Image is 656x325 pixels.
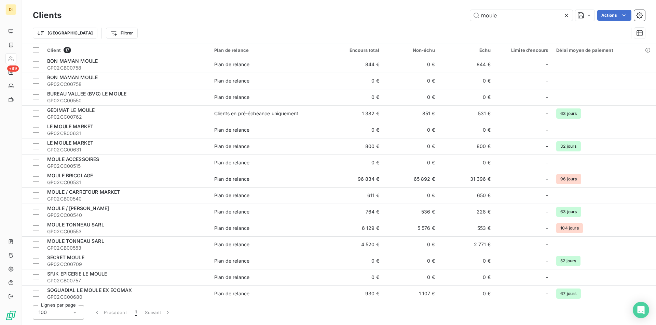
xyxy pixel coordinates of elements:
[439,269,495,285] td: 0 €
[47,47,61,53] span: Client
[39,309,47,316] span: 100
[439,187,495,204] td: 650 €
[387,47,435,53] div: Non-échu
[556,47,652,53] div: Délai moyen de paiement
[214,159,249,166] div: Plan de relance
[47,195,206,202] span: GP02CB00540
[546,159,548,166] span: -
[556,256,580,266] span: 52 jours
[439,73,495,89] td: 0 €
[383,73,439,89] td: 0 €
[214,94,249,101] div: Plan de relance
[546,61,548,68] span: -
[328,73,383,89] td: 0 €
[439,89,495,105] td: 0 €
[328,285,383,302] td: 930 €
[328,154,383,171] td: 0 €
[47,91,126,97] span: BUREAU VALLEE (BVG) LE MOULE
[214,143,249,150] div: Plan de relance
[214,77,249,84] div: Plan de relance
[546,290,548,297] span: -
[328,171,383,187] td: 96 834 €
[47,179,206,186] span: GP02CC00531
[328,105,383,122] td: 1 382 €
[439,285,495,302] td: 0 €
[47,173,93,178] span: MOULE BRICOLAGE
[47,130,206,137] span: GP02CB00631
[439,154,495,171] td: 0 €
[443,47,491,53] div: Échu
[214,290,249,297] div: Plan de relance
[47,123,93,129] span: LE MOULE MARKET
[597,10,631,21] button: Actions
[47,205,109,211] span: MOULE / [PERSON_NAME]
[214,274,249,281] div: Plan de relance
[556,141,580,151] span: 32 jours
[383,204,439,220] td: 536 €
[47,294,206,300] span: GP02CC00680
[214,127,249,133] div: Plan de relance
[47,97,206,104] span: GP02CC00550
[556,174,581,184] span: 96 jours
[556,108,581,119] span: 63 jours
[383,154,439,171] td: 0 €
[47,146,206,153] span: GP02CC00631
[47,277,206,284] span: GP02CB00757
[131,305,141,320] button: 1
[47,254,84,260] span: SECRET MOULE
[214,241,249,248] div: Plan de relance
[439,236,495,253] td: 2 771 €
[328,253,383,269] td: 0 €
[135,309,137,316] span: 1
[439,138,495,154] td: 800 €
[546,110,548,117] span: -
[47,107,95,113] span: GEDIMAT LE MOULE
[383,138,439,154] td: 0 €
[328,138,383,154] td: 800 €
[64,47,71,53] span: 17
[546,77,548,84] span: -
[556,207,581,217] span: 63 jours
[47,287,132,293] span: SOGUADIAL LE MOULE EX ECOMAX
[47,189,120,195] span: MOULE / CARREFOUR MARKET
[328,236,383,253] td: 4 520 €
[439,171,495,187] td: 31 396 €
[47,261,206,268] span: GP02CC00709
[328,187,383,204] td: 611 €
[383,89,439,105] td: 0 €
[383,253,439,269] td: 0 €
[328,89,383,105] td: 0 €
[47,156,99,162] span: MOULE ACCESSOIRES
[47,222,104,227] span: MOULE TONNEAU SARL
[499,47,548,53] div: Limite d’encours
[214,225,249,232] div: Plan de relance
[546,257,548,264] span: -
[214,110,298,117] div: Clients en pré-échéance uniquement
[47,64,206,71] span: GP02CB00758
[332,47,379,53] div: Encours total
[470,10,573,21] input: Rechercher
[214,257,249,264] div: Plan de relance
[383,285,439,302] td: 1 107 €
[214,208,249,215] div: Plan de relance
[214,47,324,53] div: Plan de relance
[546,241,548,248] span: -
[33,28,97,39] button: [GEOGRAPHIC_DATA]
[383,220,439,236] td: 5 576 €
[33,9,61,21] h3: Clients
[328,56,383,73] td: 844 €
[546,127,548,133] span: -
[439,220,495,236] td: 553 €
[47,245,206,251] span: GP02CB00553
[383,122,439,138] td: 0 €
[633,302,649,318] div: Open Intercom Messenger
[47,58,98,64] span: BON MAMAN MOULE
[383,236,439,253] td: 0 €
[546,192,548,199] span: -
[47,212,206,219] span: GP02CC00540
[47,228,206,235] span: GP02CC00553
[7,65,19,72] span: +99
[546,274,548,281] span: -
[383,56,439,73] td: 0 €
[214,176,249,182] div: Plan de relance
